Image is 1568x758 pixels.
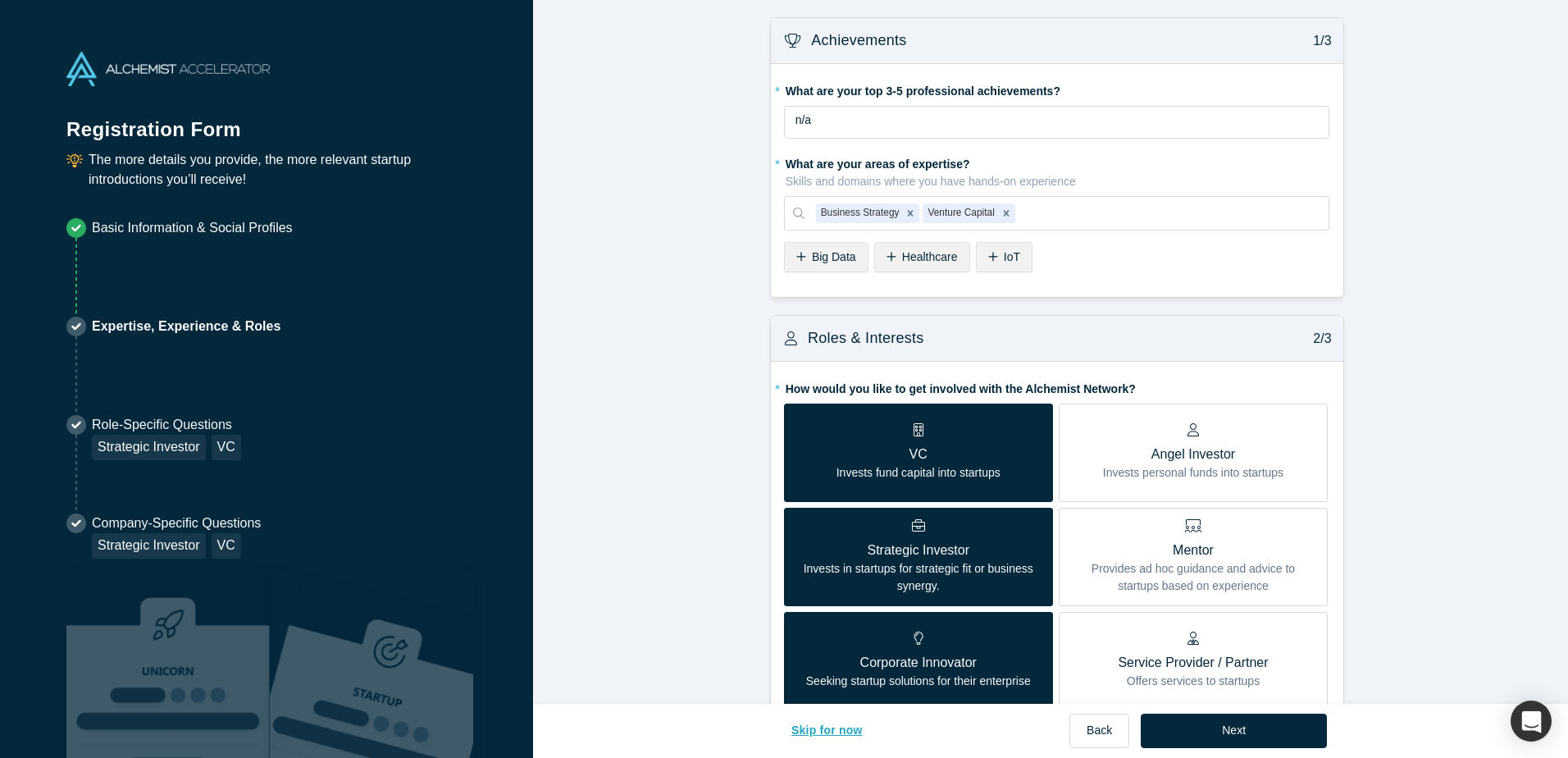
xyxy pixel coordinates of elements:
div: Big Data [784,242,868,272]
div: rdw-wrapper [784,106,1330,139]
div: Remove Business Strategy [901,203,919,223]
div: Venture Capital [923,203,996,223]
div: Business Strategy [816,203,902,223]
p: The more details you provide, the more relevant startup introductions you’ll receive! [89,150,467,189]
p: Seeking startup solutions for their enterprise [806,673,1031,690]
h3: Roles & Interests [808,327,924,349]
p: Provides ad hoc guidance and advice to startups based on experience [1071,560,1315,595]
p: Role-Specific Questions [92,415,241,435]
div: VC [212,533,241,559]
div: IoT [976,242,1032,272]
p: Invests fund capital into startups [836,464,1001,482]
p: Skills and domains where you have hands-on experience [786,173,1330,190]
button: Back [1069,714,1129,748]
p: Expertise, Experience & Roles [92,317,280,336]
button: Skip for now [774,714,880,748]
button: Next [1141,714,1327,748]
p: Angel Investor [1103,445,1283,464]
label: What are your areas of expertise? [784,150,1330,190]
label: What are your top 3-5 professional achievements? [784,77,1330,100]
span: IoT [1004,250,1020,263]
div: VC [212,435,241,460]
p: Invests personal funds into startups [1103,464,1283,482]
img: Alchemist Accelerator Logo [66,52,270,86]
div: Strategic Investor [92,533,206,559]
p: Invests in startups for strategic fit or business synergy. [796,560,1041,595]
span: Healthcare [902,250,958,263]
p: Offers services to startups [1118,673,1268,690]
label: How would you like to get involved with the Alchemist Network? [784,375,1330,398]
div: Strategic Investor [92,435,206,460]
p: Strategic Investor [796,541,1041,560]
div: rdw-editor [795,112,1320,144]
p: 1/3 [1305,31,1332,51]
p: Company-Specific Questions [92,514,261,533]
p: 2/3 [1305,329,1332,349]
p: Mentor [1071,541,1315,560]
p: Basic Information & Social Profiles [92,218,293,238]
span: Big Data [812,250,856,263]
p: Service Provider / Partner [1118,653,1268,673]
h1: Registration Form [66,98,467,144]
h3: Achievements [811,30,906,52]
p: VC [836,445,1001,464]
div: Healthcare [874,242,970,272]
div: Remove Venture Capital [997,203,1015,223]
p: Corporate Innovator [806,653,1031,673]
span: n/a [795,113,811,126]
